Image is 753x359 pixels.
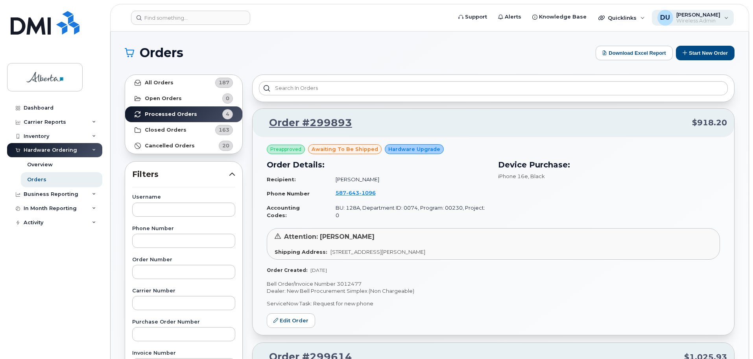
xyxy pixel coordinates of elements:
h3: Order Details: [267,159,489,171]
label: Order Number [132,257,235,262]
button: Download Excel Report [596,46,673,60]
a: Cancelled Orders20 [125,138,242,154]
a: 5876431096 [336,190,385,196]
span: Hardware Upgrade [388,145,440,153]
a: Processed Orders4 [125,106,242,122]
a: Order #299893 [260,116,352,130]
span: , Black [528,173,545,179]
a: Closed Orders163 [125,122,242,138]
p: Bell Order/Invoice Number 3012477 [267,280,720,288]
p: ServiceNow Task: Request for new phone [267,300,720,307]
label: Invoice Number [132,351,235,356]
span: 587 [336,190,376,196]
a: Edit Order [267,313,315,328]
label: Username [132,195,235,200]
a: All Orders187 [125,75,242,91]
span: [DATE] [310,267,327,273]
strong: Processed Orders [145,111,197,117]
label: Phone Number [132,226,235,231]
td: BU: 128A, Department ID: 0074, Program: 00230, Project: 0 [329,201,489,222]
span: Preapproved [270,146,301,153]
span: [STREET_ADDRESS][PERSON_NAME] [330,249,425,255]
strong: Accounting Codes: [267,205,300,218]
span: 1096 [359,190,376,196]
td: [PERSON_NAME] [329,173,489,186]
strong: All Orders [145,80,173,86]
h3: Device Purchase: [498,159,720,171]
input: Search in orders [259,81,728,95]
strong: Recipient: [267,176,296,182]
span: 20 [222,142,229,149]
span: iPhone 16e [498,173,528,179]
label: Purchase Order Number [132,320,235,325]
span: $918.20 [692,117,727,128]
strong: Cancelled Orders [145,143,195,149]
strong: Order Created: [267,267,307,273]
span: 187 [219,79,229,86]
p: Dealer: New Bell Procurement Simplex (Non Chargeable) [267,287,720,295]
strong: Phone Number [267,190,310,197]
strong: Closed Orders [145,127,186,133]
a: Open Orders0 [125,91,242,106]
span: 0 [226,95,229,102]
span: 643 [346,190,359,196]
span: 163 [219,126,229,134]
button: Start New Order [676,46,735,60]
label: Carrier Number [132,288,235,294]
strong: Open Orders [145,95,182,102]
span: Filters [132,169,229,180]
span: Orders [140,47,183,59]
span: Attention: [PERSON_NAME] [284,233,375,240]
strong: Shipping Address: [275,249,327,255]
span: awaiting to be shipped [312,145,378,153]
span: 4 [226,110,229,118]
